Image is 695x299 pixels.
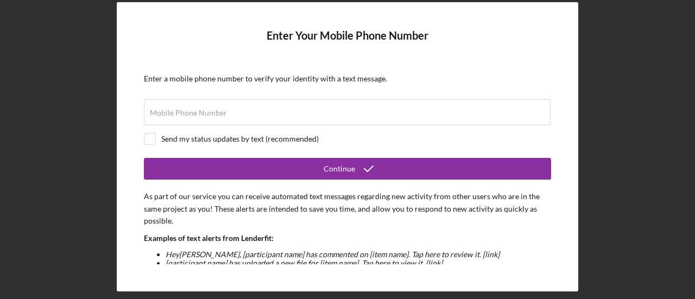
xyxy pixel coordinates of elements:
[144,232,551,244] p: Examples of text alerts from Lenderfit:
[161,135,319,143] div: Send my status updates by text (recommended)
[144,190,551,227] p: As part of our service you can receive automated text messages regarding new activity from other ...
[144,74,551,83] div: Enter a mobile phone number to verify your identity with a text message.
[144,158,551,180] button: Continue
[166,259,551,268] li: [participant name] has uploaded a new file for [item name]. Tap here to view it. [link]
[166,250,551,259] li: Hey [PERSON_NAME] , [participant name] has commented on [item name]. Tap here to review it. [link]
[150,109,227,117] label: Mobile Phone Number
[144,29,551,58] h4: Enter Your Mobile Phone Number
[324,158,355,180] div: Continue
